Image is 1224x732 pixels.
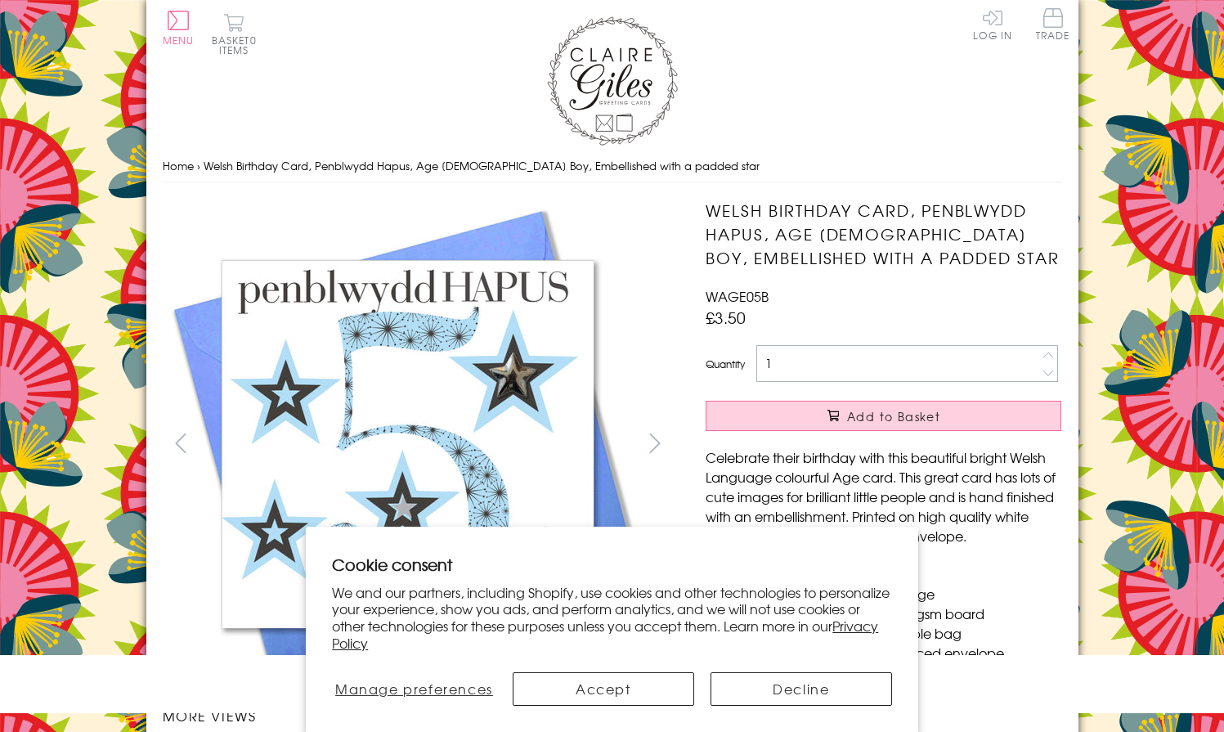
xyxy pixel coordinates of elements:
[706,286,769,306] span: WAGE05B
[332,553,892,576] h2: Cookie consent
[706,447,1061,546] p: Celebrate their birthday with this beautiful bright Welsh Language colourful Age card. This great...
[335,679,493,698] span: Manage preferences
[973,8,1012,40] a: Log In
[332,672,495,706] button: Manage preferences
[204,158,760,173] span: Welsh Birthday Card, Penblwydd Hapus, Age [DEMOGRAPHIC_DATA] Boy, Embellished with a padded star
[711,672,892,706] button: Decline
[706,306,746,329] span: £3.50
[706,357,745,371] label: Quantity
[706,401,1061,431] button: Add to Basket
[197,158,200,173] span: ›
[219,33,257,57] span: 0 items
[332,616,878,653] a: Privacy Policy
[163,158,194,173] a: Home
[163,706,674,725] h3: More views
[163,33,195,47] span: Menu
[1036,8,1070,43] a: Trade
[706,199,1061,269] h1: Welsh Birthday Card, Penblwydd Hapus, Age [DEMOGRAPHIC_DATA] Boy, Embellished with a padded star
[1036,8,1070,40] span: Trade
[163,11,195,45] button: Menu
[847,408,940,424] span: Add to Basket
[163,424,200,461] button: prev
[163,199,653,689] img: Welsh Birthday Card, Penblwydd Hapus, Age 5 Boy, Embellished with a padded star
[332,584,892,652] p: We and our partners, including Shopify, use cookies and other technologies to personalize your ex...
[212,13,257,55] button: Basket0 items
[636,424,673,461] button: next
[513,672,694,706] button: Accept
[547,16,678,146] img: Claire Giles Greetings Cards
[163,150,1062,183] nav: breadcrumbs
